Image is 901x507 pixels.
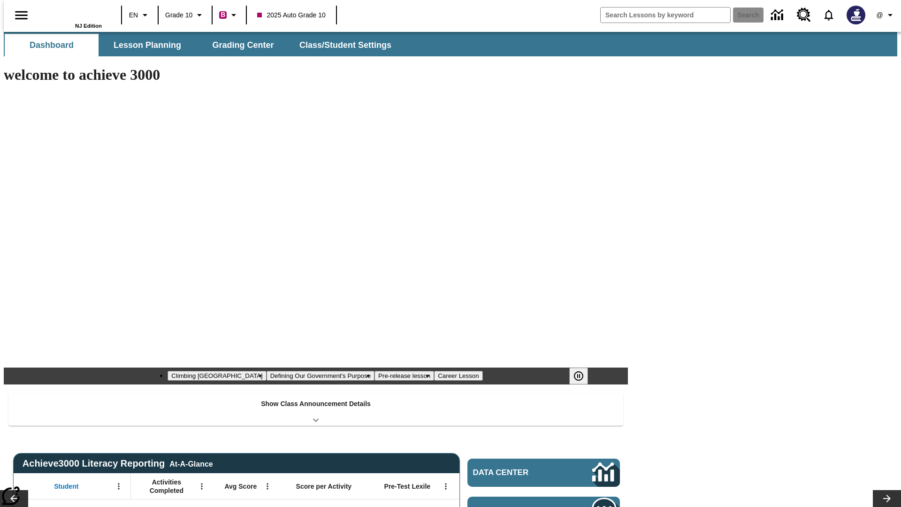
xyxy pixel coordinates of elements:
[261,399,371,409] p: Show Class Announcement Details
[169,458,213,469] div: At-A-Glance
[161,7,209,23] button: Grade: Grade 10, Select a grade
[296,482,352,491] span: Score per Activity
[195,479,209,493] button: Open Menu
[4,32,897,56] div: SubNavbar
[569,368,597,384] div: Pause
[165,10,192,20] span: Grade 10
[5,34,99,56] button: Dashboard
[196,34,290,56] button: Grading Center
[817,3,841,27] a: Notifications
[41,3,102,29] div: Home
[136,478,198,495] span: Activities Completed
[260,479,275,493] button: Open Menu
[257,10,325,20] span: 2025 Auto Grade 10
[75,23,102,29] span: NJ Edition
[765,2,791,28] a: Data Center
[125,7,155,23] button: Language: EN, Select a language
[112,479,126,493] button: Open Menu
[215,7,243,23] button: Boost Class color is violet red. Change class color
[384,482,431,491] span: Pre-Test Lexile
[4,34,400,56] div: SubNavbar
[439,479,453,493] button: Open Menu
[129,10,138,20] span: EN
[8,393,623,426] div: Show Class Announcement Details
[847,6,865,24] img: Avatar
[54,482,78,491] span: Student
[601,8,730,23] input: search field
[473,468,561,477] span: Data Center
[168,371,266,381] button: Slide 1 Climbing Mount Tai
[23,458,213,469] span: Achieve3000 Literacy Reporting
[876,10,883,20] span: @
[292,34,399,56] button: Class/Student Settings
[374,371,434,381] button: Slide 3 Pre-release lesson
[791,2,817,28] a: Resource Center, Will open in new tab
[100,34,194,56] button: Lesson Planning
[4,66,628,84] h1: welcome to achieve 3000
[41,4,102,23] a: Home
[267,371,374,381] button: Slide 2 Defining Our Government's Purpose
[569,368,588,384] button: Pause
[221,9,225,21] span: B
[841,3,871,27] button: Select a new avatar
[467,459,620,487] a: Data Center
[8,1,35,29] button: Open side menu
[871,7,901,23] button: Profile/Settings
[434,371,482,381] button: Slide 4 Career Lesson
[224,482,257,491] span: Avg Score
[873,490,901,507] button: Lesson carousel, Next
